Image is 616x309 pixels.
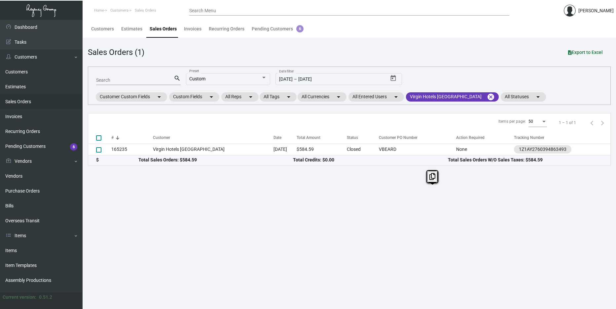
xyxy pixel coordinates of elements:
[528,119,547,124] mat-select: Items per page:
[429,173,435,180] i: Copy
[153,135,170,141] div: Customer
[587,117,597,128] button: Previous page
[514,135,611,141] div: Tracking Number
[111,135,114,141] div: #
[273,144,297,155] td: [DATE]
[597,117,608,128] button: Next page
[88,46,144,58] div: Sales Orders (1)
[96,156,138,163] div: $
[392,93,400,101] mat-icon: arrow_drop_down
[298,77,351,82] input: End date
[247,93,255,101] mat-icon: arrow_drop_down
[279,77,293,82] input: Start date
[111,135,153,141] div: #
[456,135,485,141] div: Action Required
[297,144,346,155] td: $584.59
[209,25,244,32] div: Recurring Orders
[563,46,608,58] button: Export to Excel
[39,294,52,301] div: 0.51.2
[487,93,495,101] mat-icon: cancel
[501,92,546,102] mat-chip: All Statuses
[153,135,273,141] div: Customer
[564,5,576,17] img: admin@bootstrapmaster.com
[528,119,533,124] span: 50
[155,93,163,101] mat-icon: arrow_drop_down
[252,25,304,32] div: Pending Customers
[298,92,346,102] mat-chip: All Currencies
[388,73,399,84] button: Open calendar
[174,74,181,82] mat-icon: search
[94,8,104,13] span: Home
[138,156,293,163] div: Total Sales Orders: $584.59
[519,146,566,153] div: 1Z1AY2760394863493
[294,77,297,82] span: –
[3,294,36,301] div: Current version:
[456,135,514,141] div: Action Required
[260,92,297,102] mat-chip: All Tags
[514,135,544,141] div: Tracking Number
[221,92,259,102] mat-chip: All Reps
[91,25,114,32] div: Customers
[96,92,167,102] mat-chip: Customer Custom Fields
[347,135,376,141] div: Status
[347,144,376,155] td: Closed
[169,92,219,102] mat-chip: Custom Fields
[135,8,156,13] span: Sales Orders
[379,135,417,141] div: Customer PO Number
[297,135,320,141] div: Total Amount
[559,120,576,126] div: 1 – 1 of 1
[376,144,456,155] td: VBEARD
[273,135,297,141] div: Date
[207,93,215,101] mat-icon: arrow_drop_down
[110,8,128,13] span: Customers
[534,93,542,101] mat-icon: arrow_drop_down
[498,118,526,124] div: Items per page:
[273,135,281,141] div: Date
[379,135,456,141] div: Customer PO Number
[111,144,153,155] td: 165235
[406,92,499,102] mat-chip: Virgin Hotels [GEOGRAPHIC_DATA]
[153,144,273,155] td: Virgin Hotels [GEOGRAPHIC_DATA]
[285,93,293,101] mat-icon: arrow_drop_down
[293,156,448,163] div: Total Credits: $0.00
[568,50,603,55] span: Export to Excel
[150,25,177,32] div: Sales Orders
[348,92,404,102] mat-chip: All Entered Users
[184,25,201,32] div: Invoices
[297,135,346,141] div: Total Amount
[448,156,602,163] div: Total Sales Orders W/O Sales Taxes: $584.59
[189,76,205,81] span: Custom
[121,25,142,32] div: Estimates
[456,144,514,155] td: None
[335,93,343,101] mat-icon: arrow_drop_down
[578,7,614,14] div: [PERSON_NAME]
[347,135,358,141] div: Status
